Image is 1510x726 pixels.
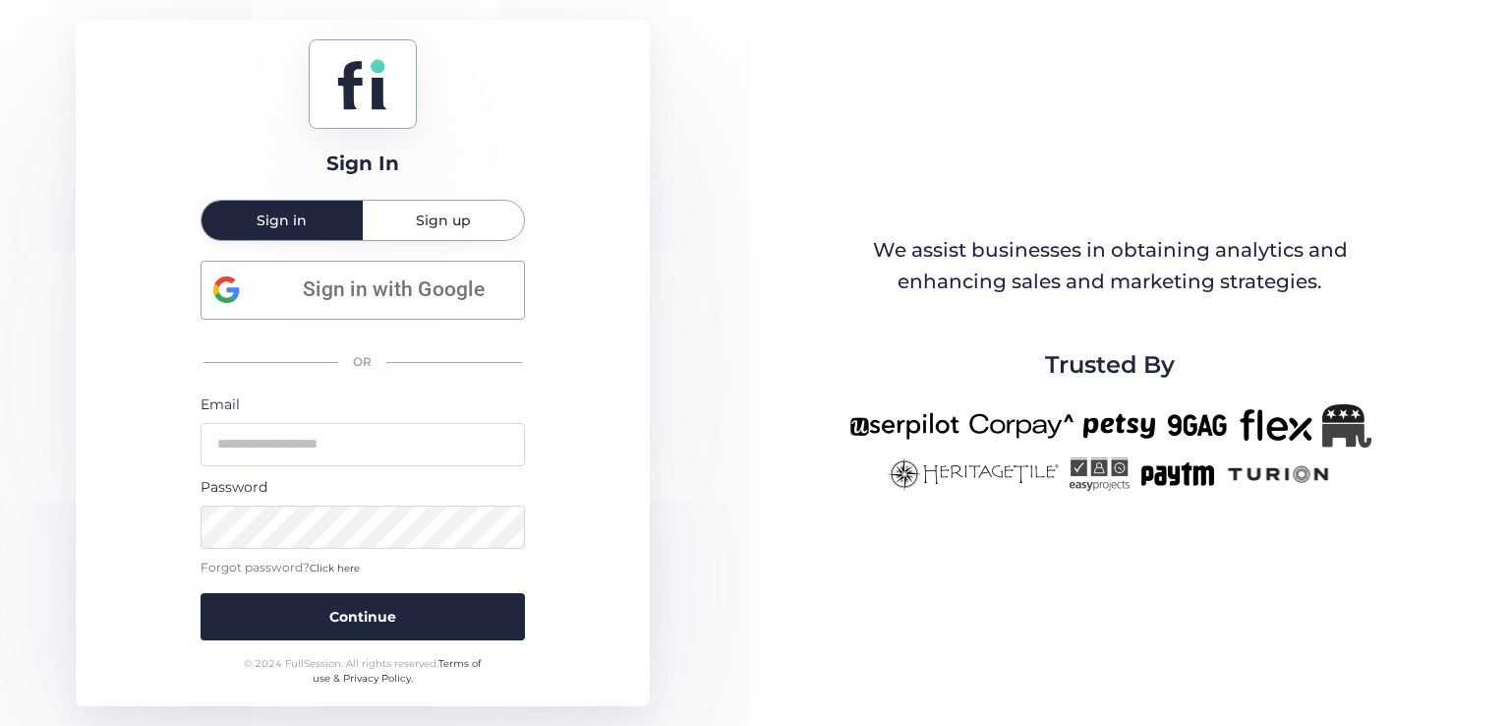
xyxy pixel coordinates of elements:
[201,393,525,415] div: Email
[235,656,490,687] div: © 2024 FullSession. All rights reserved.
[1069,457,1130,491] img: easyprojects-new.png
[257,213,307,227] span: Sign in
[329,606,396,628] span: Continue
[850,235,1369,297] div: We assist businesses in obtaining analytics and enhancing sales and marketing strategies.
[1165,404,1230,448] img: 9gag-new.png
[275,273,512,306] span: Sign in with Google
[1083,404,1155,448] img: petsy-new.png
[201,476,525,498] div: Password
[201,559,525,577] div: Forgot password?
[1225,457,1332,491] img: turion-new.png
[1322,404,1371,448] img: Republicanlogo-bw.png
[888,457,1059,491] img: heritagetile-new.png
[969,404,1074,448] img: corpay-new.png
[201,593,525,640] button: Continue
[416,213,471,227] span: Sign up
[326,149,399,179] div: Sign In
[201,341,525,384] div: OR
[1139,457,1215,491] img: paytm-new.png
[1240,404,1312,448] img: flex-new.png
[1045,346,1175,384] span: Trusted By
[310,562,360,575] span: Click here
[849,404,959,448] img: userpilot-new.png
